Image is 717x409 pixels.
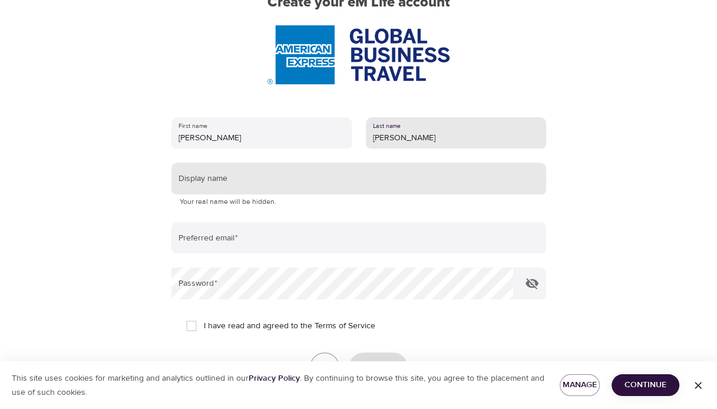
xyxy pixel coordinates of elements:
a: Terms of Service [315,320,375,332]
p: Your real name will be hidden. [180,196,538,208]
button: Manage [560,374,600,396]
span: Continue [621,378,670,392]
img: AmEx%20GBT%20logo.png [267,25,449,84]
a: Privacy Policy [249,373,300,384]
span: Manage [569,378,590,392]
span: I have read and agreed to the [204,320,375,332]
button: Continue [612,374,679,396]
